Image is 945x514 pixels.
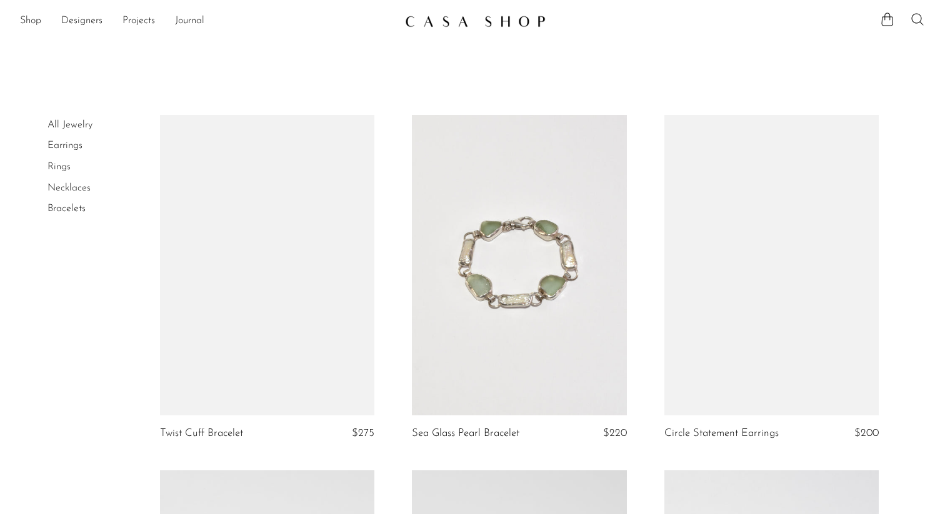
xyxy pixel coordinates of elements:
span: $275 [352,428,374,438]
a: Earrings [47,141,82,151]
a: Necklaces [47,183,91,193]
span: $220 [603,428,627,438]
span: $200 [854,428,879,438]
a: Designers [61,13,102,29]
a: Sea Glass Pearl Bracelet [412,428,519,439]
a: Journal [175,13,204,29]
a: Shop [20,13,41,29]
nav: Desktop navigation [20,11,395,32]
a: Circle Statement Earrings [664,428,779,439]
a: Bracelets [47,204,86,214]
a: All Jewelry [47,120,92,130]
ul: NEW HEADER MENU [20,11,395,32]
a: Projects [122,13,155,29]
a: Twist Cuff Bracelet [160,428,243,439]
a: Rings [47,162,71,172]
